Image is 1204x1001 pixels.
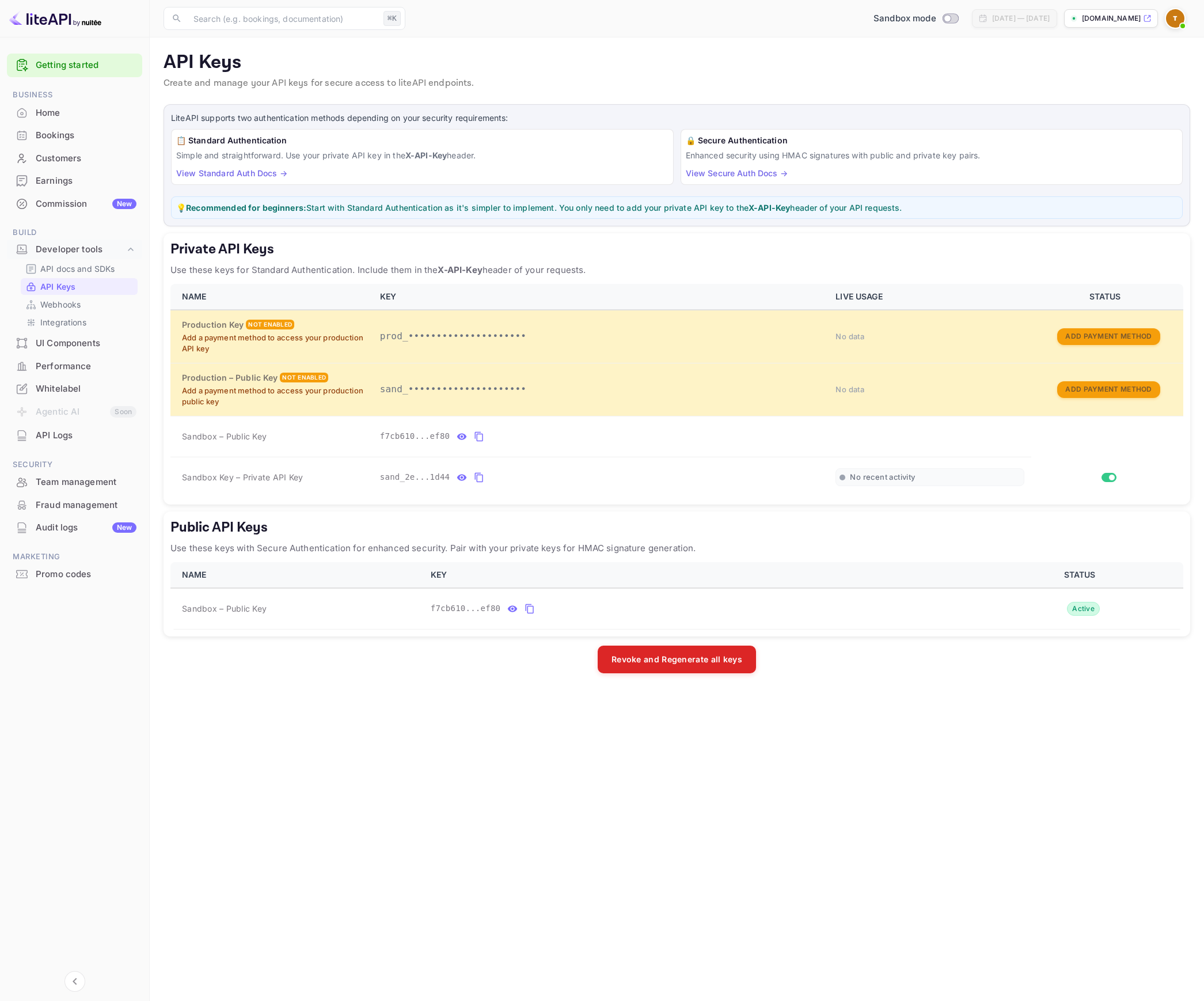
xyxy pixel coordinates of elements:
div: Bookings [7,124,142,147]
div: Commission [36,198,136,211]
div: ⌘K [383,11,401,26]
div: Customers [7,147,142,170]
p: API Keys [40,280,75,293]
a: Fraud management [7,494,142,515]
a: Webhooks [25,298,133,310]
a: Promo codes [7,563,142,585]
span: Sandbox Key – Private API Key [182,472,303,482]
span: f7cb610...ef80 [380,430,450,442]
span: No recent activity [850,472,915,482]
h5: Private API Keys [170,240,1183,259]
div: UI Components [7,332,142,355]
h6: 🔒 Secure Authentication [686,134,1178,147]
span: Sandbox mode [873,12,936,25]
img: tripCheckiner [1166,9,1184,28]
div: Team management [36,476,136,489]
div: Bookings [36,129,136,142]
h6: 📋 Standard Authentication [176,134,669,147]
div: Audit logs [36,521,136,534]
a: Getting started [36,59,136,72]
div: Performance [7,355,142,378]
div: Customers [36,152,136,165]
div: Home [7,102,142,124]
div: API Keys [21,278,138,295]
div: Earnings [7,170,142,192]
div: Whitelabel [7,378,142,400]
button: Revoke and Regenerate all keys [598,646,756,673]
strong: X-API-Key [438,264,482,275]
div: Promo codes [36,568,136,581]
h6: Production Key [182,318,244,331]
div: CommissionNew [7,193,142,215]
input: Search (e.g. bookings, documentation) [187,7,379,30]
th: STATUS [1031,284,1183,310]
a: Add Payment Method [1057,331,1160,340]
a: Team management [7,471,142,492]
p: Integrations [40,316,86,328]
a: Customers [7,147,142,169]
div: Switch to Production mode [869,12,963,25]
div: Integrations [21,314,138,331]
a: API Keys [25,280,133,293]
span: No data [835,332,864,341]
div: Developer tools [7,240,142,260]
div: Earnings [36,175,136,188]
a: API docs and SDKs [25,263,133,275]
span: Build [7,226,142,239]
th: STATUS [981,562,1183,588]
p: Webhooks [40,298,81,310]
div: Fraud management [7,494,142,517]
a: Audit logsNew [7,517,142,538]
th: NAME [170,562,424,588]
div: Team management [7,471,142,494]
div: Promo codes [7,563,142,586]
span: f7cb610...ef80 [431,602,501,615]
span: Marketing [7,551,142,563]
div: Not enabled [246,320,294,329]
strong: X-API-Key [405,150,447,160]
button: Add Payment Method [1057,328,1160,345]
span: Sandbox – Public Key [182,602,267,615]
strong: X-API-Key [749,203,790,213]
p: Add a payment method to access your production API key [182,332,366,355]
div: Performance [36,360,136,373]
p: LiteAPI supports two authentication methods depending on your security requirements: [171,112,1183,124]
div: Audit logsNew [7,517,142,539]
p: Add a payment method to access your production public key [182,385,366,408]
a: View Standard Auth Docs → [176,168,287,178]
strong: Recommended for beginners: [186,203,306,213]
th: KEY [373,284,829,310]
span: sand_2e...1d44 [380,471,450,483]
p: Use these keys with Secure Authentication for enhanced security. Pair with your private keys for ... [170,541,1183,555]
p: API docs and SDKs [40,263,115,275]
th: KEY [424,562,981,588]
div: Whitelabel [36,382,136,396]
p: sand_••••••••••••••••••••• [380,382,822,396]
div: Developer tools [36,243,125,256]
p: API Keys [164,51,1190,74]
a: UI Components [7,332,142,354]
a: Integrations [25,316,133,328]
table: public api keys table [170,562,1183,630]
a: Home [7,102,142,123]
img: LiteAPI logo [9,9,101,28]
h5: Public API Keys [170,518,1183,537]
span: Security [7,458,142,471]
div: New [112,522,136,533]
div: API Logs [36,429,136,442]
a: View Secure Auth Docs → [686,168,788,178]
th: NAME [170,284,373,310]
p: 💡 Start with Standard Authentication as it's simpler to implement. You only need to add your priv... [176,202,1178,214]
div: UI Components [36,337,136,350]
a: Earnings [7,170,142,191]
p: prod_••••••••••••••••••••• [380,329,822,343]
div: Active [1067,602,1100,616]
h6: Production – Public Key [182,371,278,384]
div: Getting started [7,54,142,77]
p: Enhanced security using HMAC signatures with public and private key pairs. [686,149,1178,161]
div: API Logs [7,424,142,447]
th: LIVE USAGE [829,284,1031,310]
span: No data [835,385,864,394]
p: Use these keys for Standard Authentication. Include them in the header of your requests. [170,263,1183,277]
div: Not enabled [280,373,328,382]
